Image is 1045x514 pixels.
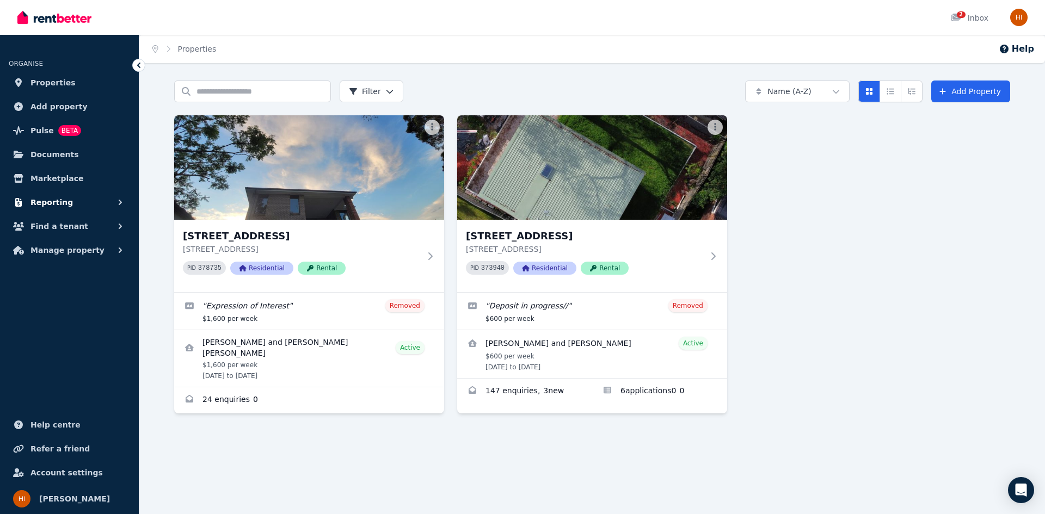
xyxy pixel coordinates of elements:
[466,244,703,255] p: [STREET_ADDRESS]
[30,196,73,209] span: Reporting
[858,80,880,102] button: Card view
[178,45,217,53] a: Properties
[230,262,293,275] span: Residential
[880,80,901,102] button: Compact list view
[457,379,592,405] a: Enquiries for 118A Kent St, Epping
[30,124,54,137] span: Pulse
[9,438,130,460] a: Refer a friend
[457,293,727,330] a: Edit listing: Deposit in progress//
[9,215,130,237] button: Find a tenant
[950,13,988,23] div: Inbox
[30,172,83,185] span: Marketplace
[349,86,381,97] span: Filter
[9,462,130,484] a: Account settings
[9,72,130,94] a: Properties
[298,262,346,275] span: Rental
[30,418,81,431] span: Help centre
[425,120,440,135] button: More options
[183,228,420,244] h3: [STREET_ADDRESS]
[13,490,30,507] img: Hasan Imtiaz Ahamed
[9,239,130,261] button: Manage property
[17,9,91,26] img: RentBetter
[901,80,923,102] button: Expanded list view
[198,264,222,272] code: 378735
[174,293,444,330] a: Edit listing: Expression of Interest
[58,125,81,136] span: BETA
[858,80,923,102] div: View options
[9,96,130,117] a: Add property
[30,244,104,257] span: Manage property
[39,492,110,505] span: [PERSON_NAME]
[481,264,505,272] code: 373940
[1008,477,1034,503] div: Open Intercom Messenger
[931,80,1010,102] a: Add Property
[30,220,88,233] span: Find a tenant
[9,191,130,213] button: Reporting
[708,120,723,135] button: More options
[9,120,130,141] a: PulseBETA
[581,262,629,275] span: Rental
[30,466,103,479] span: Account settings
[183,244,420,255] p: [STREET_ADDRESS]
[457,330,727,378] a: View details for Emad Rashnou and Zeinab Yousef Vand
[457,115,727,292] a: 118A Kent St, Epping[STREET_ADDRESS][STREET_ADDRESS]PID 373940ResidentialRental
[139,35,229,63] nav: Breadcrumb
[30,76,76,89] span: Properties
[174,330,444,387] a: View details for Kwun Tung Ng and Mei Yan Kwan
[9,144,130,165] a: Documents
[592,379,727,405] a: Applications for 118A Kent St, Epping
[999,42,1034,55] button: Help
[174,387,444,413] a: Enquiries for 118 Kent St, Epping
[745,80,850,102] button: Name (A-Z)
[9,60,43,67] span: ORGANISE
[30,442,90,455] span: Refer a friend
[9,168,130,189] a: Marketplace
[174,115,444,220] img: 118 Kent St, Epping
[187,265,196,271] small: PID
[1010,9,1028,26] img: Hasan Imtiaz Ahamed
[30,100,88,113] span: Add property
[9,414,130,436] a: Help centre
[957,11,966,18] span: 2
[466,228,703,244] h3: [STREET_ADDRESS]
[30,148,79,161] span: Documents
[513,262,576,275] span: Residential
[457,115,727,220] img: 118A Kent St, Epping
[340,80,403,102] button: Filter
[470,265,479,271] small: PID
[767,86,812,97] span: Name (A-Z)
[174,115,444,292] a: 118 Kent St, Epping[STREET_ADDRESS][STREET_ADDRESS]PID 378735ResidentialRental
